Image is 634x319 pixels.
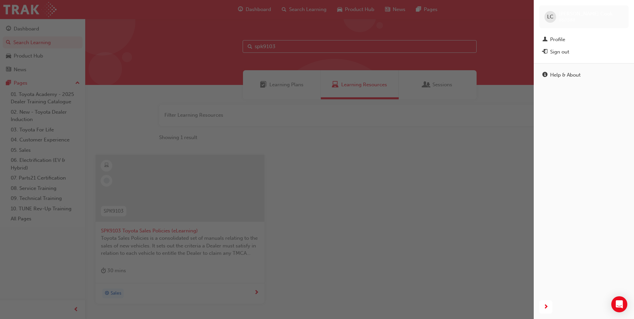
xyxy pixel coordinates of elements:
span: [PERSON_NAME] Cook [559,11,613,17]
a: Profile [539,33,629,46]
span: info-icon [542,72,547,78]
span: man-icon [542,37,547,43]
div: Open Intercom Messenger [611,296,627,312]
div: Help & About [550,71,581,79]
div: Profile [550,36,565,43]
button: Sign out [539,46,629,58]
span: exit-icon [542,49,547,55]
span: 660588 [559,17,575,23]
span: next-icon [543,303,548,311]
span: LC [547,13,553,21]
a: Help & About [539,69,629,81]
div: Sign out [550,48,569,56]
